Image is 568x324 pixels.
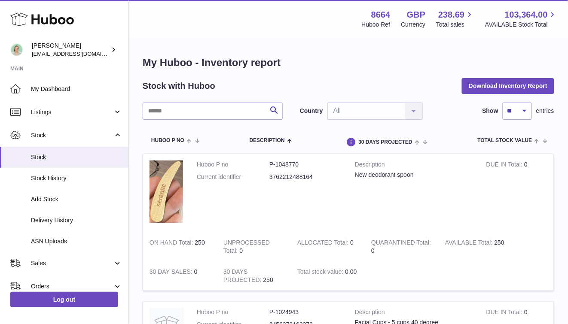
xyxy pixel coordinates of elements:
[505,9,548,21] span: 103,364.00
[362,21,391,29] div: Huboo Ref
[31,237,122,245] span: ASN Uploads
[10,43,23,56] img: hello@thefacialcuppingexpert.com
[143,56,554,70] h1: My Huboo - Inventory report
[371,247,375,254] span: 0
[150,160,184,224] img: product image
[445,239,494,248] strong: AVAILABLE Total
[32,42,109,58] div: [PERSON_NAME]
[31,108,113,116] span: Listings
[223,239,270,256] strong: UNPROCESSED Total
[31,174,122,182] span: Stock History
[10,292,118,307] a: Log out
[32,50,126,57] span: [EMAIL_ADDRESS][DOMAIN_NAME]
[371,9,391,21] strong: 8664
[478,138,532,143] span: Total stock value
[355,308,473,318] strong: Description
[401,21,426,29] div: Currency
[407,9,425,21] strong: GBP
[436,9,474,29] a: 238.69 Total sales
[355,171,473,179] div: New deodorant spoon
[31,216,122,224] span: Delivery History
[436,21,474,29] span: Total sales
[31,195,122,203] span: Add Stock
[486,161,524,170] strong: DUE IN Total
[250,138,285,143] span: Description
[197,173,269,181] dt: Current identifier
[151,138,184,143] span: Huboo P no
[150,268,194,277] strong: 30 DAY SALES
[143,232,217,261] td: 250
[438,9,464,21] span: 238.69
[217,261,291,291] td: 250
[371,239,431,248] strong: QUARANTINED Total
[297,239,350,248] strong: ALLOCATED Total
[269,160,342,169] dd: P-1048770
[143,261,217,291] td: 0
[31,131,113,139] span: Stock
[485,9,558,29] a: 103,364.00 AVAILABLE Stock Total
[31,85,122,93] span: My Dashboard
[269,173,342,181] dd: 3762212488164
[217,232,291,261] td: 0
[150,239,195,248] strong: ON HAND Total
[480,154,554,232] td: 0
[462,78,554,94] button: Download Inventory Report
[300,107,323,115] label: Country
[31,153,122,161] span: Stock
[358,139,412,145] span: 30 DAYS PROJECTED
[536,107,554,115] span: entries
[31,259,113,267] span: Sales
[197,160,269,169] dt: Huboo P no
[291,232,365,261] td: 0
[482,107,498,115] label: Show
[345,268,357,275] span: 0.00
[485,21,558,29] span: AVAILABLE Stock Total
[223,268,263,285] strong: 30 DAYS PROJECTED
[297,268,345,277] strong: Total stock value
[143,80,215,92] h2: Stock with Huboo
[486,309,524,318] strong: DUE IN Total
[269,308,342,316] dd: P-1024943
[355,160,473,171] strong: Description
[197,308,269,316] dt: Huboo P no
[439,232,513,261] td: 250
[31,282,113,291] span: Orders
